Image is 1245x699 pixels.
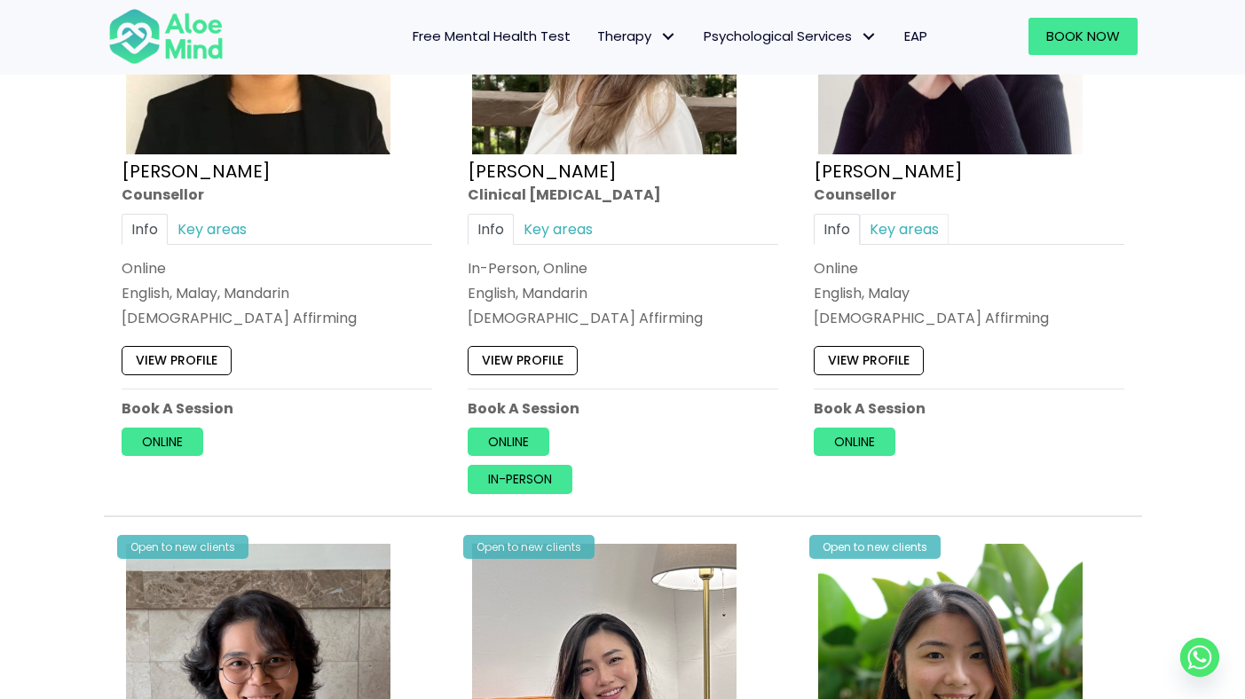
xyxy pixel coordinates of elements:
[468,397,778,418] p: Book A Session
[814,397,1124,418] p: Book A Session
[463,535,595,559] div: Open to new clients
[904,27,927,45] span: EAP
[413,27,571,45] span: Free Mental Health Test
[891,18,941,55] a: EAP
[117,535,248,559] div: Open to new clients
[809,535,941,559] div: Open to new clients
[468,346,578,374] a: View profile
[1028,18,1138,55] a: Book Now
[168,213,256,244] a: Key areas
[860,213,949,244] a: Key areas
[704,27,878,45] span: Psychological Services
[468,427,549,455] a: Online
[122,184,432,204] div: Counsellor
[468,465,572,493] a: In-person
[122,213,168,244] a: Info
[108,7,224,66] img: Aloe mind Logo
[1046,27,1120,45] span: Book Now
[584,18,690,55] a: TherapyTherapy: submenu
[856,24,882,50] span: Psychological Services: submenu
[814,308,1124,328] div: [DEMOGRAPHIC_DATA] Affirming
[814,346,924,374] a: View profile
[122,427,203,455] a: Online
[468,283,778,303] p: English, Mandarin
[468,184,778,204] div: Clinical [MEDICAL_DATA]
[690,18,891,55] a: Psychological ServicesPsychological Services: submenu
[122,158,271,183] a: [PERSON_NAME]
[814,283,1124,303] p: English, Malay
[1180,638,1219,677] a: Whatsapp
[122,397,432,418] p: Book A Session
[656,24,682,50] span: Therapy: submenu
[514,213,603,244] a: Key areas
[814,257,1124,278] div: Online
[468,213,514,244] a: Info
[468,158,617,183] a: [PERSON_NAME]
[814,158,963,183] a: [PERSON_NAME]
[122,308,432,328] div: [DEMOGRAPHIC_DATA] Affirming
[122,283,432,303] p: English, Malay, Mandarin
[468,257,778,278] div: In-Person, Online
[122,257,432,278] div: Online
[399,18,584,55] a: Free Mental Health Test
[814,213,860,244] a: Info
[122,346,232,374] a: View profile
[468,308,778,328] div: [DEMOGRAPHIC_DATA] Affirming
[597,27,677,45] span: Therapy
[247,18,941,55] nav: Menu
[814,184,1124,204] div: Counsellor
[814,427,895,455] a: Online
